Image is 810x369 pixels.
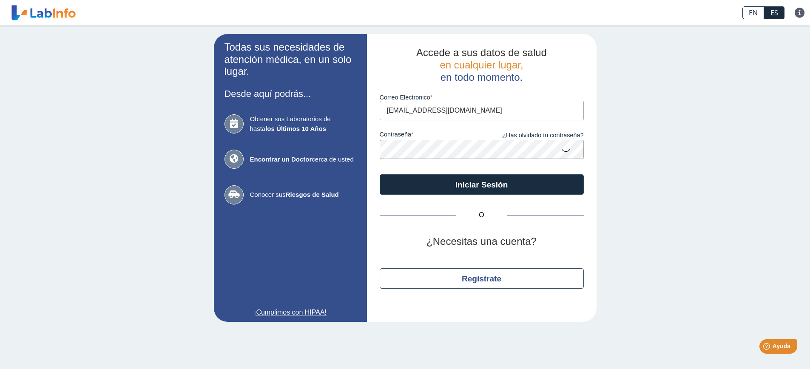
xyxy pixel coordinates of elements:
[456,210,507,220] span: O
[440,59,523,71] span: en cualquier lugar,
[441,71,523,83] span: en todo momento.
[250,114,356,133] span: Obtener sus Laboratorios de hasta
[225,41,356,78] h2: Todas sus necesidades de atención médica, en un solo lugar.
[380,131,482,140] label: contraseña
[764,6,784,19] a: ES
[380,236,584,248] h2: ¿Necesitas una cuenta?
[250,156,312,163] b: Encontrar un Doctor
[250,190,356,200] span: Conocer sus
[250,155,356,165] span: cerca de usted
[380,174,584,195] button: Iniciar Sesión
[742,6,764,19] a: EN
[225,88,356,99] h3: Desde aquí podrás...
[225,307,356,318] a: ¡Cumplimos con HIPAA!
[416,47,547,58] span: Accede a sus datos de salud
[380,94,584,101] label: Correo Electronico
[286,191,339,198] b: Riesgos de Salud
[265,125,326,132] b: los Últimos 10 Años
[380,268,584,289] button: Regístrate
[734,336,801,360] iframe: Help widget launcher
[482,131,584,140] a: ¿Has olvidado tu contraseña?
